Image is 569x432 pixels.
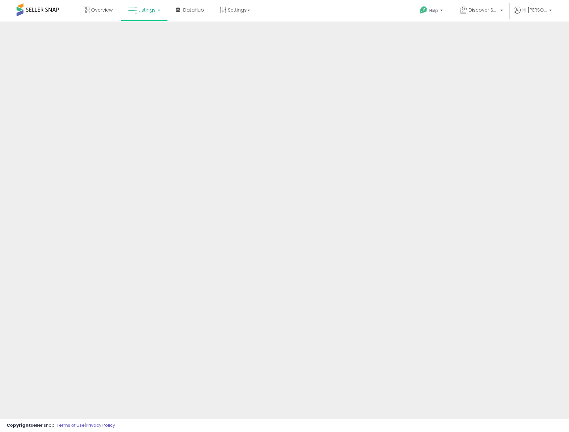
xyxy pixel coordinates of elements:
[183,7,204,13] span: DataHub
[514,7,552,22] a: Hi [PERSON_NAME]
[429,8,438,13] span: Help
[469,7,498,13] span: Discover Savings
[138,7,156,13] span: Listings
[91,7,113,13] span: Overview
[419,6,428,14] i: Get Help
[414,1,449,22] a: Help
[522,7,547,13] span: Hi [PERSON_NAME]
